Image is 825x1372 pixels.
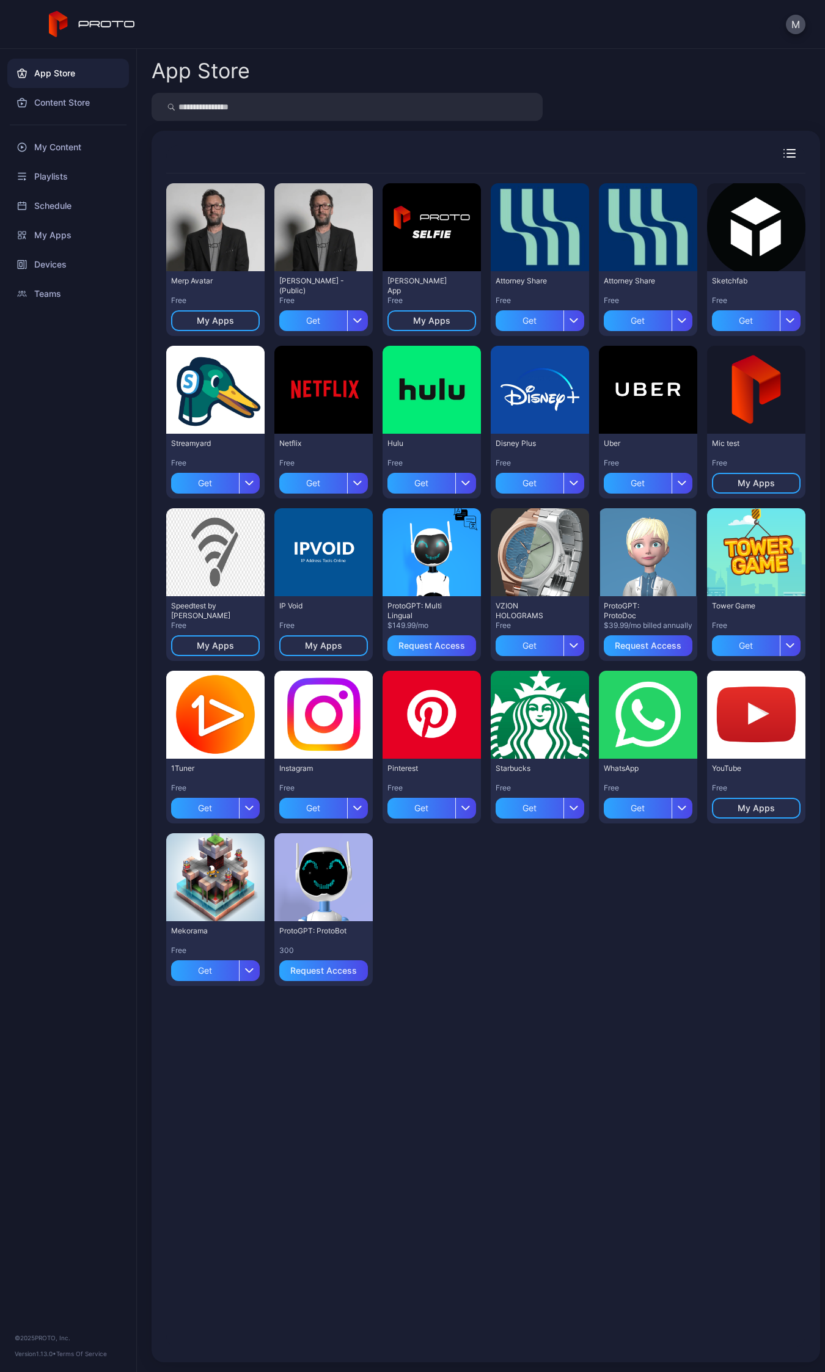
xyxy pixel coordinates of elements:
[387,458,476,468] div: Free
[171,635,260,656] button: My Apps
[387,296,476,305] div: Free
[387,468,476,494] button: Get
[786,15,805,34] button: M
[171,783,260,793] div: Free
[7,250,129,279] a: Devices
[279,798,347,819] div: Get
[171,468,260,494] button: Get
[738,478,775,488] div: My Apps
[604,798,672,819] div: Get
[279,783,368,793] div: Free
[604,439,671,448] div: Uber
[712,296,801,305] div: Free
[496,621,584,630] div: Free
[712,783,801,793] div: Free
[7,191,129,221] div: Schedule
[604,296,692,305] div: Free
[171,955,260,981] button: Get
[496,764,563,773] div: Starbucks
[604,305,692,331] button: Get
[279,439,346,448] div: Netflix
[604,783,692,793] div: Free
[171,764,238,773] div: 1Tuner
[279,310,347,331] div: Get
[604,621,692,630] div: $39.99/mo billed annually
[279,764,346,773] div: Instagram
[604,468,692,494] button: Get
[279,635,368,656] button: My Apps
[171,798,239,819] div: Get
[387,793,476,819] button: Get
[171,621,260,630] div: Free
[171,439,238,448] div: Streamyard
[387,798,455,819] div: Get
[171,310,260,331] button: My Apps
[387,621,476,630] div: $149.99/mo
[387,764,455,773] div: Pinterest
[279,793,368,819] button: Get
[171,946,260,955] div: Free
[279,621,368,630] div: Free
[387,473,455,494] div: Get
[712,601,779,611] div: Tower Game
[171,473,239,494] div: Get
[7,88,129,117] a: Content Store
[387,783,476,793] div: Free
[56,1350,107,1357] a: Terms Of Service
[712,305,801,331] button: Get
[496,783,584,793] div: Free
[496,601,563,621] div: VZION HOLOGRAMS
[279,296,368,305] div: Free
[712,473,801,494] button: My Apps
[197,641,234,651] div: My Apps
[496,468,584,494] button: Get
[290,966,357,976] div: Request Access
[152,60,250,81] div: App Store
[496,630,584,656] button: Get
[496,793,584,819] button: Get
[387,635,476,656] button: Request Access
[496,458,584,468] div: Free
[496,635,563,656] div: Get
[712,635,780,656] div: Get
[496,798,563,819] div: Get
[279,276,346,296] div: David N Persona - (Public)
[7,221,129,250] a: My Apps
[604,458,692,468] div: Free
[279,305,368,331] button: Get
[171,458,260,468] div: Free
[712,458,801,468] div: Free
[413,316,450,326] div: My Apps
[604,310,672,331] div: Get
[279,468,368,494] button: Get
[305,641,342,651] div: My Apps
[7,133,129,162] a: My Content
[712,764,779,773] div: YouTube
[387,601,455,621] div: ProtoGPT: Multi Lingual
[7,162,129,191] a: Playlists
[712,630,801,656] button: Get
[279,946,368,955] div: 300
[387,439,455,448] div: Hulu
[279,601,346,611] div: IP Void
[496,276,563,286] div: Attorney Share
[604,601,671,621] div: ProtoGPT: ProtoDoc
[7,279,129,308] a: Teams
[171,296,260,305] div: Free
[279,960,368,981] button: Request Access
[171,601,238,621] div: Speedtest by Ookla
[15,1333,122,1343] div: © 2025 PROTO, Inc.
[171,793,260,819] button: Get
[615,641,681,651] div: Request Access
[604,764,671,773] div: WhatsApp
[7,59,129,88] a: App Store
[171,276,238,286] div: Merp Avatar
[496,310,563,331] div: Get
[15,1350,56,1357] span: Version 1.13.0 •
